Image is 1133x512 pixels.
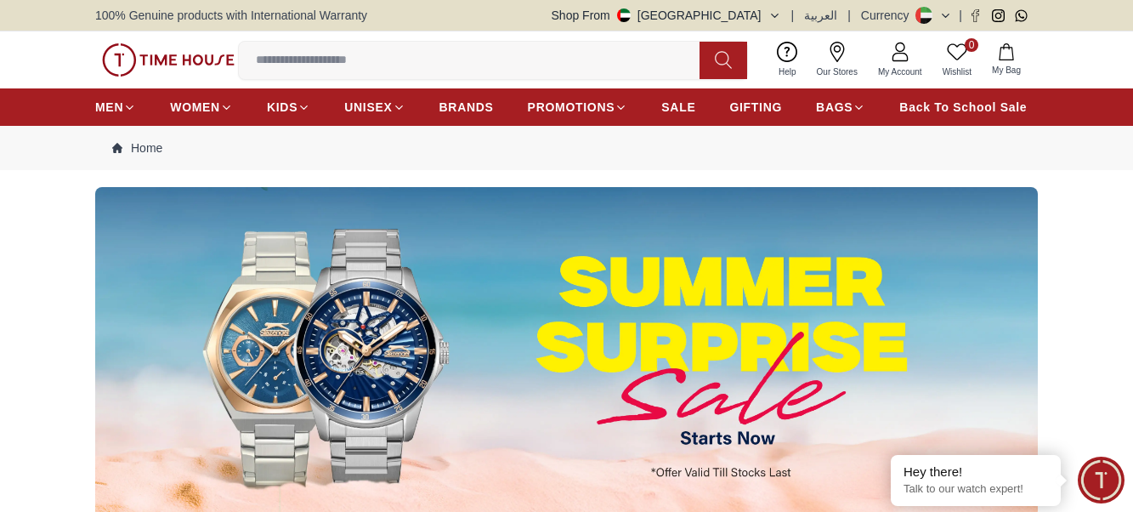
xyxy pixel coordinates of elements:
span: | [847,7,851,24]
span: PROMOTIONS [528,99,615,116]
a: KIDS [267,92,310,122]
div: Chat Widget [1078,457,1125,503]
span: Our Stores [810,65,864,78]
span: MEN [95,99,123,116]
span: SALE [661,99,695,116]
a: Facebook [969,9,982,22]
button: My Bag [982,40,1031,80]
img: ... [102,43,235,77]
div: Currency [861,7,916,24]
span: | [791,7,795,24]
span: Back To School Sale [899,99,1027,116]
a: PROMOTIONS [528,92,628,122]
a: Whatsapp [1015,9,1028,22]
p: Talk to our watch expert! [904,482,1048,497]
span: 0 [965,38,978,52]
a: WOMEN [170,92,233,122]
span: GIFTING [729,99,782,116]
a: BRANDS [439,92,494,122]
a: BAGS [816,92,865,122]
a: Home [112,139,162,156]
span: KIDS [267,99,297,116]
a: Our Stores [807,38,868,82]
a: SALE [661,92,695,122]
div: Hey there! [904,464,1048,481]
a: GIFTING [729,92,782,122]
a: UNISEX [344,92,405,122]
span: My Bag [985,64,1028,77]
span: BAGS [816,99,853,116]
span: BRANDS [439,99,494,116]
span: | [959,7,962,24]
span: Help [772,65,803,78]
button: Shop From[GEOGRAPHIC_DATA] [552,7,781,24]
a: Back To School Sale [899,92,1027,122]
a: MEN [95,92,136,122]
span: WOMEN [170,99,220,116]
button: العربية [804,7,837,24]
a: Help [768,38,807,82]
a: Instagram [992,9,1005,22]
span: 100% Genuine products with International Warranty [95,7,367,24]
a: 0Wishlist [932,38,982,82]
span: My Account [871,65,929,78]
span: Wishlist [936,65,978,78]
img: United Arab Emirates [617,9,631,22]
nav: Breadcrumb [95,126,1038,170]
span: UNISEX [344,99,392,116]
